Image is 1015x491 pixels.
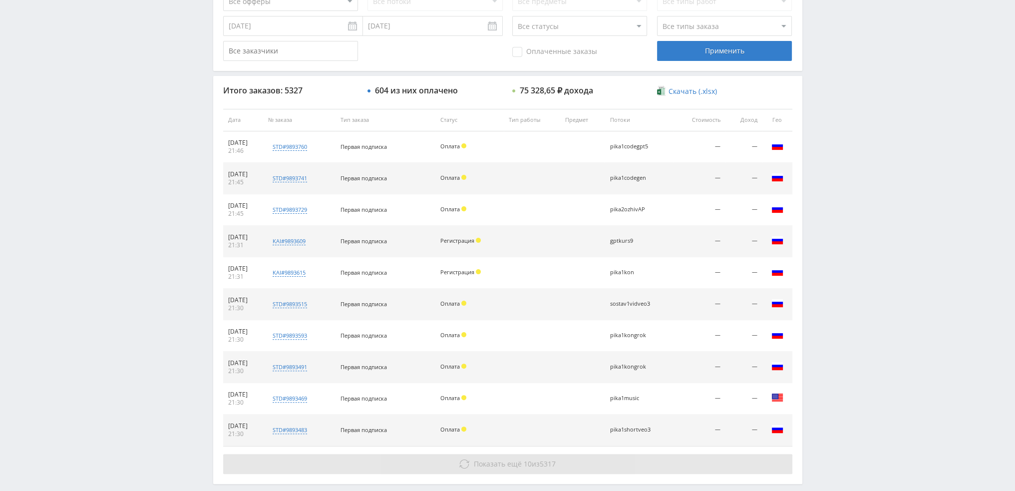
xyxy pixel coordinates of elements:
div: kai#9893609 [273,237,306,245]
span: Регистрация [440,237,474,244]
span: Холд [461,175,466,180]
th: Гео [762,109,792,131]
span: Первая подписка [340,426,387,434]
img: rus.png [771,360,783,372]
div: std#9893483 [273,426,307,434]
div: kai#9893615 [273,269,306,277]
td: — [725,163,762,194]
div: Итого заказов: 5327 [223,86,358,95]
div: 21:30 [228,430,258,438]
td: — [674,415,726,446]
div: gptkurs9 [610,238,655,244]
span: Холд [461,332,466,337]
div: std#9893741 [273,174,307,182]
div: 75 328,65 ₽ дохода [520,86,593,95]
img: rus.png [771,329,783,341]
div: pika2ozhivAP [610,206,655,213]
img: rus.png [771,203,783,215]
img: rus.png [771,140,783,152]
div: sostav1vidveo3 [610,301,655,307]
td: — [725,226,762,257]
span: Первая подписка [340,300,387,308]
span: Регистрация [440,268,474,276]
span: Оплаченные заказы [512,47,597,57]
span: Первая подписка [340,332,387,339]
td: — [725,352,762,383]
td: — [674,194,726,226]
span: Оплата [440,426,460,433]
td: — [674,131,726,163]
span: Оплата [440,363,460,370]
div: std#9893469 [273,395,307,403]
img: usa.png [771,392,783,404]
td: — [674,257,726,289]
span: Оплата [440,300,460,307]
span: 10 [524,459,532,469]
div: 21:31 [228,273,258,281]
td: — [674,289,726,320]
td: — [725,383,762,415]
img: rus.png [771,266,783,278]
td: — [725,320,762,352]
span: Оплата [440,205,460,213]
a: Скачать (.xlsx) [657,86,717,96]
span: Показать ещё [474,459,522,469]
span: Оплата [440,331,460,339]
td: — [674,226,726,257]
div: Применить [657,41,792,61]
div: [DATE] [228,422,258,430]
span: Первая подписка [340,269,387,276]
div: 21:30 [228,336,258,344]
div: std#9893593 [273,332,307,340]
div: std#9893491 [273,363,307,371]
td: — [674,383,726,415]
span: из [474,459,556,469]
th: Потоки [605,109,673,131]
span: Скачать (.xlsx) [669,87,717,95]
th: Тип работы [504,109,560,131]
span: Оплата [440,142,460,150]
th: Доход [725,109,762,131]
img: rus.png [771,234,783,246]
img: rus.png [771,171,783,183]
div: pika1kongrok [610,364,655,370]
span: Оплата [440,174,460,181]
th: Стоимость [674,109,726,131]
div: pika1codegen [610,175,655,181]
img: rus.png [771,423,783,435]
span: Первая подписка [340,237,387,245]
div: 21:46 [228,147,258,155]
th: Предмет [560,109,605,131]
div: [DATE] [228,265,258,273]
td: — [725,131,762,163]
div: [DATE] [228,391,258,399]
div: 21:45 [228,178,258,186]
div: [DATE] [228,139,258,147]
th: Статус [435,109,504,131]
div: pika1kongrok [610,332,655,339]
div: [DATE] [228,233,258,241]
span: Первая подписка [340,174,387,182]
div: 21:30 [228,367,258,375]
th: Дата [223,109,263,131]
th: № заказа [263,109,336,131]
div: 21:31 [228,241,258,249]
span: Холд [476,238,481,243]
div: 604 из них оплачено [375,86,458,95]
td: — [725,257,762,289]
span: Холд [461,206,466,211]
div: 21:30 [228,304,258,312]
div: [DATE] [228,170,258,178]
div: pika1kon [610,269,655,276]
span: Холд [461,143,466,148]
div: std#9893515 [273,300,307,308]
div: std#9893729 [273,206,307,214]
span: Первая подписка [340,206,387,213]
td: — [725,194,762,226]
span: Холд [476,269,481,274]
input: Все заказчики [223,41,358,61]
img: xlsx [657,86,666,96]
span: Оплата [440,394,460,402]
td: — [725,415,762,446]
div: pika1music [610,395,655,402]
